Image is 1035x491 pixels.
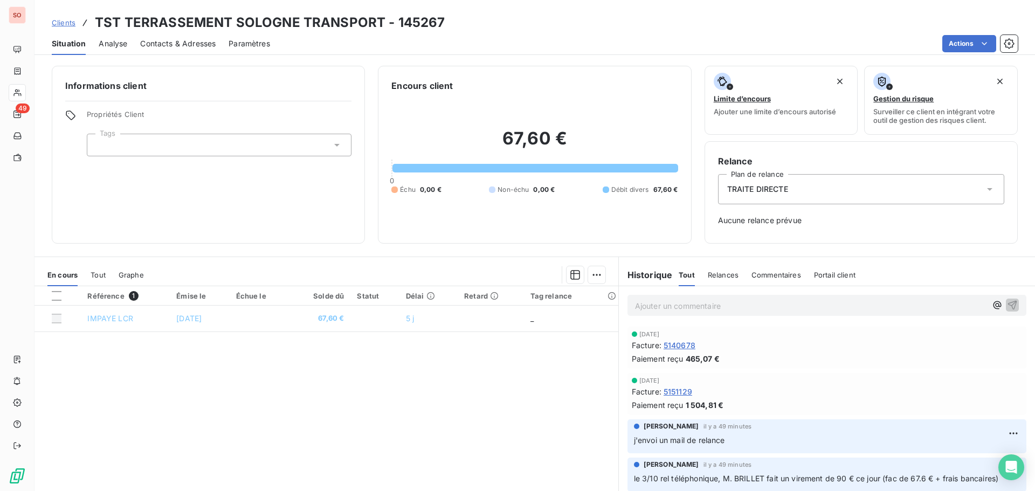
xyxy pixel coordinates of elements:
span: j'envoi un mail de relance [634,435,725,445]
span: Débit divers [611,185,649,195]
h6: Relance [718,155,1004,168]
button: Gestion du risqueSurveiller ce client en intégrant votre outil de gestion des risques client. [864,66,1018,135]
span: Clients [52,18,75,27]
span: Facture : [632,340,661,351]
div: Échue le [236,292,284,300]
span: En cours [47,271,78,279]
span: Analyse [99,38,127,49]
h2: 67,60 € [391,128,678,160]
span: Paramètres [229,38,270,49]
span: Non-échu [498,185,529,195]
span: 0,00 € [533,185,555,195]
span: Propriétés Client [87,110,351,125]
span: [PERSON_NAME] [644,460,699,469]
button: Actions [942,35,996,52]
div: Open Intercom Messenger [998,454,1024,480]
div: SO [9,6,26,24]
span: Paiement reçu [632,353,684,364]
span: 0,00 € [420,185,441,195]
a: Clients [52,17,75,28]
div: Solde dû [296,292,344,300]
div: Référence [87,291,163,301]
span: Échu [400,185,416,195]
div: Statut [357,292,392,300]
span: Ajouter une limite d’encours autorisé [714,107,836,116]
span: 5151129 [664,386,692,397]
span: 1 [129,291,139,301]
span: Graphe [119,271,144,279]
span: Gestion du risque [873,94,934,103]
span: Contacts & Adresses [140,38,216,49]
div: Délai [406,292,451,300]
span: Surveiller ce client en intégrant votre outil de gestion des risques client. [873,107,1009,125]
span: 67,60 € [296,313,344,324]
span: Limite d’encours [714,94,771,103]
span: _ [530,314,534,323]
span: 49 [16,103,30,113]
span: Facture : [632,386,661,397]
span: [DATE] [176,314,202,323]
div: Émise le [176,292,223,300]
h6: Encours client [391,79,453,92]
span: il y a 49 minutes [703,461,752,468]
span: Tout [679,271,695,279]
input: Ajouter une valeur [96,140,105,150]
span: il y a 49 minutes [703,423,752,430]
h3: TST TERRASSEMENT SOLOGNE TRANSPORT - 145267 [95,13,445,32]
img: Logo LeanPay [9,467,26,485]
span: [DATE] [639,331,660,337]
span: le 3/10 rel téléphonique, M. BRILLET fait un virement de 90 € ce jour (fac de 67.6 € + frais banc... [634,474,998,483]
span: TRAITE DIRECTE [727,184,788,195]
h6: Informations client [65,79,351,92]
span: 465,07 € [686,353,720,364]
span: Relances [708,271,739,279]
span: 67,60 € [653,185,678,195]
div: Retard [464,292,517,300]
div: Tag relance [530,292,612,300]
span: 1 504,81 € [686,399,724,411]
span: IMPAYE LCR [87,314,133,323]
span: Tout [91,271,106,279]
h6: Historique [619,268,673,281]
span: 0 [390,176,394,185]
span: 5 j [406,314,414,323]
span: Situation [52,38,86,49]
button: Limite d’encoursAjouter une limite d’encours autorisé [705,66,858,135]
span: [DATE] [639,377,660,384]
span: Aucune relance prévue [718,215,1004,226]
span: Paiement reçu [632,399,684,411]
span: 5140678 [664,340,695,351]
span: Commentaires [751,271,801,279]
span: Portail client [814,271,855,279]
span: [PERSON_NAME] [644,421,699,431]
